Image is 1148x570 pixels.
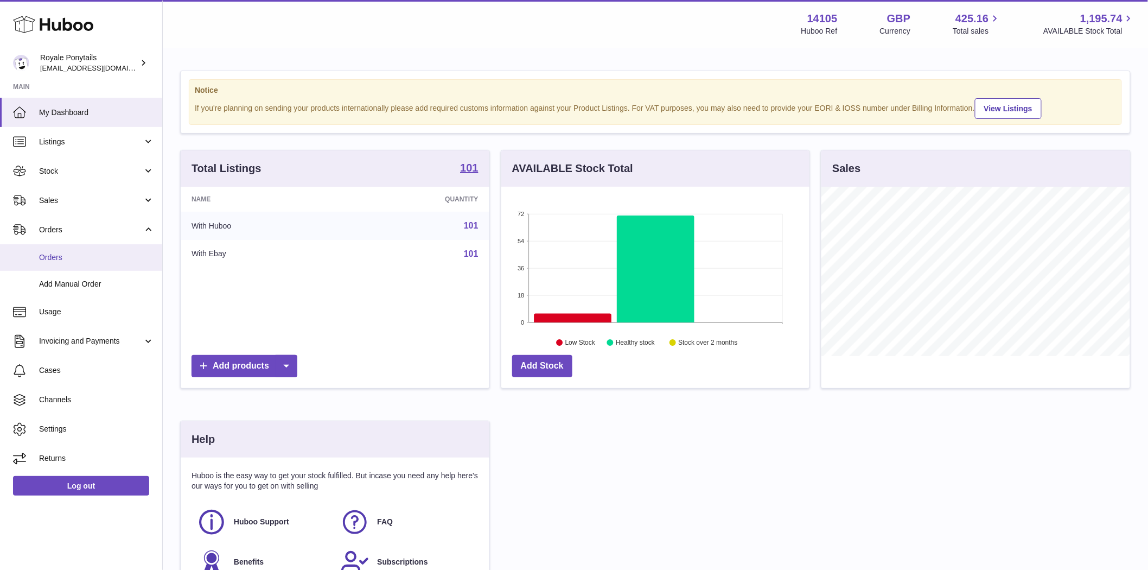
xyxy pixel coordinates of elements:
[460,162,478,173] strong: 101
[39,453,154,464] span: Returns
[340,508,473,537] a: FAQ
[801,26,838,36] div: Huboo Ref
[40,53,138,73] div: Royale Ponytails
[464,249,479,258] a: 101
[181,240,343,268] td: With Ebay
[39,166,143,176] span: Stock
[1043,11,1135,36] a: 1,195.74 AVAILABLE Stock Total
[518,265,524,271] text: 36
[807,11,838,26] strong: 14105
[953,26,1001,36] span: Total sales
[181,187,343,212] th: Name
[887,11,910,26] strong: GBP
[39,395,154,405] span: Channels
[195,97,1116,119] div: If you're planning on sending your products internationally please add required customs informati...
[460,162,478,175] a: 101
[195,85,1116,96] strong: Notice
[377,517,393,527] span: FAQ
[39,336,143,346] span: Invoicing and Payments
[197,508,329,537] a: Huboo Support
[565,339,596,347] text: Low Stock
[832,161,860,176] h3: Sales
[377,557,428,567] span: Subscriptions
[975,98,1042,119] a: View Listings
[1043,26,1135,36] span: AVAILABLE Stock Total
[39,424,154,434] span: Settings
[343,187,489,212] th: Quantity
[234,557,264,567] span: Benefits
[518,211,524,217] text: 72
[39,307,154,317] span: Usage
[40,64,160,72] span: [EMAIL_ADDRESS][DOMAIN_NAME]
[521,319,524,326] text: 0
[192,355,297,377] a: Add products
[39,252,154,263] span: Orders
[181,212,343,240] td: With Huboo
[953,11,1001,36] a: 425.16 Total sales
[512,161,633,176] h3: AVAILABLE Stock Total
[39,365,154,376] span: Cases
[1080,11,1123,26] span: 1,195.74
[518,292,524,299] text: 18
[234,517,289,527] span: Huboo Support
[13,55,29,71] img: internalAdmin-14105@internal.huboo.com
[192,161,262,176] h3: Total Listings
[39,137,143,147] span: Listings
[518,238,524,244] text: 54
[39,107,154,118] span: My Dashboard
[880,26,911,36] div: Currency
[616,339,655,347] text: Healthy stock
[192,471,479,491] p: Huboo is the easy way to get your stock fulfilled. But incase you need any help here's our ways f...
[512,355,572,377] a: Add Stock
[13,476,149,496] a: Log out
[678,339,737,347] text: Stock over 2 months
[192,432,215,447] h3: Help
[464,221,479,230] a: 101
[39,225,143,235] span: Orders
[39,195,143,206] span: Sales
[39,279,154,289] span: Add Manual Order
[955,11,988,26] span: 425.16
